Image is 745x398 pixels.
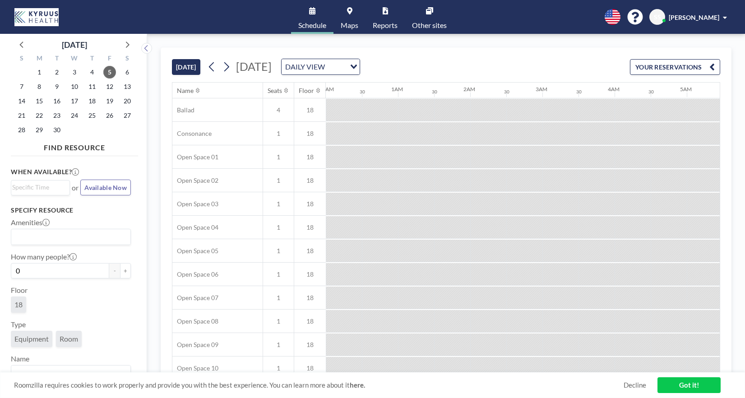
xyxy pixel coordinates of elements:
div: Seats [268,87,282,95]
div: Search for option [11,180,69,194]
span: Open Space 09 [172,341,218,349]
div: T [83,53,101,65]
span: 1 [263,247,294,255]
div: 3AM [536,86,547,93]
label: Floor [11,286,28,295]
button: + [120,263,131,278]
div: 30 [432,89,437,95]
span: Thursday, September 25, 2025 [86,109,98,122]
span: Ballad [172,106,194,114]
span: 1 [263,176,294,185]
span: Tuesday, September 2, 2025 [51,66,63,79]
button: YOUR RESERVATIONS [630,59,720,75]
div: 1AM [391,86,403,93]
div: 2AM [463,86,475,93]
span: 1 [263,200,294,208]
span: 1 [263,341,294,349]
div: 5AM [680,86,692,93]
span: 18 [294,341,326,349]
div: W [66,53,83,65]
div: 12AM [319,86,334,93]
span: Other sites [412,22,447,29]
span: Wednesday, September 24, 2025 [68,109,81,122]
span: Tuesday, September 30, 2025 [51,124,63,136]
div: F [101,53,118,65]
span: Saturday, September 13, 2025 [121,80,134,93]
span: Open Space 02 [172,176,218,185]
span: 18 [14,300,23,309]
span: Open Space 01 [172,153,218,161]
input: Search for option [12,231,125,243]
div: S [118,53,136,65]
span: Equipment [14,334,49,343]
span: Roomzilla requires cookies to work properly and provide you with the best experience. You can lea... [14,381,624,389]
span: Open Space 05 [172,247,218,255]
div: M [31,53,48,65]
span: Open Space 03 [172,200,218,208]
div: 30 [360,89,365,95]
span: 18 [294,176,326,185]
label: Type [11,320,26,329]
span: 18 [294,200,326,208]
span: 18 [294,106,326,114]
span: [PERSON_NAME] [669,14,719,21]
span: Monday, September 29, 2025 [33,124,46,136]
h3: Specify resource [11,206,131,214]
span: Thursday, September 4, 2025 [86,66,98,79]
span: 18 [294,364,326,372]
span: Maps [341,22,358,29]
div: Name [177,87,194,95]
input: Search for option [12,182,65,192]
div: 30 [576,89,582,95]
div: S [13,53,31,65]
span: 18 [294,247,326,255]
div: T [48,53,66,65]
span: Open Space 10 [172,364,218,372]
span: Friday, September 26, 2025 [103,109,116,122]
span: 1 [263,223,294,231]
span: Friday, September 19, 2025 [103,95,116,107]
span: Wednesday, September 3, 2025 [68,66,81,79]
span: Open Space 06 [172,270,218,278]
button: [DATE] [172,59,200,75]
span: 1 [263,130,294,138]
span: SS [654,13,661,21]
div: 30 [648,89,654,95]
span: Tuesday, September 16, 2025 [51,95,63,107]
span: Friday, September 5, 2025 [103,66,116,79]
label: How many people? [11,252,77,261]
span: Sunday, September 14, 2025 [15,95,28,107]
span: Sunday, September 7, 2025 [15,80,28,93]
span: DAILY VIEW [283,61,327,73]
span: Sunday, September 21, 2025 [15,109,28,122]
span: Monday, September 22, 2025 [33,109,46,122]
input: Search for option [328,61,345,73]
span: Consonance [172,130,212,138]
span: 18 [294,153,326,161]
img: organization-logo [14,8,59,26]
span: Sunday, September 28, 2025 [15,124,28,136]
a: Decline [624,381,646,389]
span: Open Space 07 [172,294,218,302]
div: [DATE] [62,38,87,51]
span: Tuesday, September 9, 2025 [51,80,63,93]
span: Reports [373,22,398,29]
span: 18 [294,270,326,278]
span: 1 [263,294,294,302]
a: here. [350,381,365,389]
span: Monday, September 15, 2025 [33,95,46,107]
span: Open Space 08 [172,317,218,325]
span: Saturday, September 27, 2025 [121,109,134,122]
span: Room [60,334,78,343]
span: 18 [294,223,326,231]
div: Search for option [11,366,130,381]
span: 18 [294,130,326,138]
span: 18 [294,294,326,302]
span: Schedule [298,22,326,29]
span: Thursday, September 18, 2025 [86,95,98,107]
span: 1 [263,317,294,325]
span: Monday, September 8, 2025 [33,80,46,93]
span: Saturday, September 20, 2025 [121,95,134,107]
div: 4AM [608,86,620,93]
span: Friday, September 12, 2025 [103,80,116,93]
